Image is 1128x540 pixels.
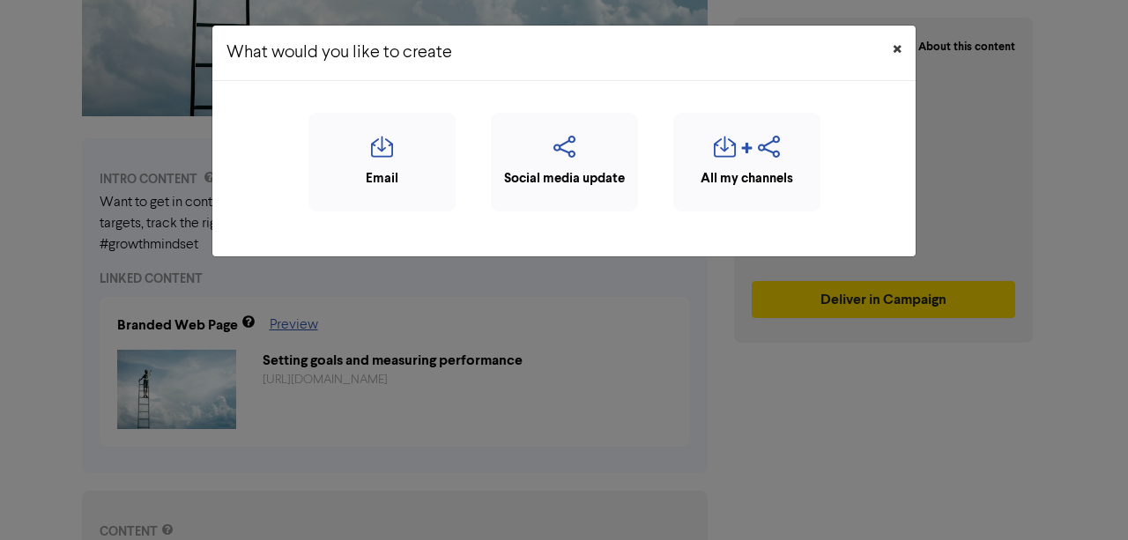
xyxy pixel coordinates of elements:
[879,26,916,75] button: Close
[226,40,452,66] h5: What would you like to create
[318,169,446,189] div: Email
[893,37,902,63] span: ×
[501,169,628,189] div: Social media update
[683,169,811,189] div: All my channels
[1040,455,1128,540] iframe: Chat Widget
